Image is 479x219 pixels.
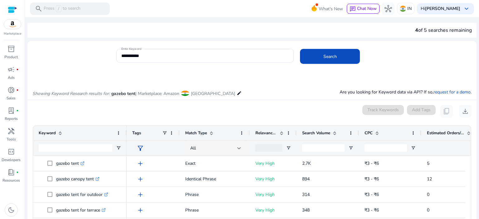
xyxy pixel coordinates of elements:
[116,145,121,150] button: Open Filter Menu
[39,130,56,136] span: Keyword
[255,204,291,217] p: Very High
[4,54,18,60] p: Product
[415,26,472,34] div: of 5 searches remaining
[255,130,277,136] span: Relevance Score
[459,105,472,117] button: download
[357,6,377,12] span: Chat Now
[425,6,460,12] b: [PERSON_NAME]
[4,31,21,36] p: Marketplace
[7,127,15,135] span: handyman
[421,7,460,11] p: Hi
[39,144,112,152] input: Keyword Filter Input
[185,130,207,136] span: Match Type
[137,191,144,198] span: add
[16,68,19,71] span: fiber_manual_record
[348,145,353,150] button: Open Filter Menu
[7,169,15,176] span: book_4
[302,176,310,182] span: 894
[415,27,418,34] span: 4
[462,107,469,115] span: download
[385,5,392,12] span: hub
[121,47,141,51] mat-label: Enter Keyword
[16,89,19,91] span: fiber_manual_record
[185,188,244,201] p: Phrase
[323,53,337,60] span: Search
[427,160,429,166] span: 5
[2,157,21,163] p: Developers
[44,5,80,12] p: Press to search
[7,206,15,214] span: dark_mode
[365,144,407,152] input: CPC Filter Input
[56,173,99,185] p: gazebo canopy tent
[56,188,108,201] p: gazebo tent for outdoor
[5,116,18,121] p: Reports
[16,109,19,112] span: fiber_manual_record
[300,49,360,64] button: Search
[340,89,472,95] p: Are you looking for Keyword data via API? If so, .
[427,207,429,213] span: 0
[427,130,464,136] span: Estimated Orders/Month
[365,160,379,166] span: ₹3 - ₹6
[7,66,15,73] span: campaign
[8,75,15,80] p: Ads
[56,5,61,12] span: /
[319,3,343,14] span: What's New
[400,6,406,12] img: in.svg
[7,95,16,101] p: Sales
[7,136,16,142] p: Tools
[365,207,379,213] span: ₹3 - ₹6
[32,91,110,97] i: Showing Keyword Research results for:
[2,178,20,183] p: Resources
[382,2,394,15] button: hub
[56,204,106,217] p: gazebo tent for terrace
[350,6,356,12] span: chat
[4,20,21,29] img: amazon.svg
[407,3,412,14] p: IN
[137,160,144,167] span: add
[427,192,429,198] span: 0
[255,173,291,185] p: Very High
[111,91,135,97] span: gazebo tent
[302,130,330,136] span: Search Volume
[7,45,15,53] span: inventory_2
[255,157,291,170] p: Very High
[237,89,242,97] mat-icon: edit
[35,5,42,12] span: search
[411,145,416,150] button: Open Filter Menu
[347,4,380,14] button: chatChat Now
[255,188,291,201] p: Very High
[191,91,235,97] span: [GEOGRAPHIC_DATA]
[16,171,19,174] span: fiber_manual_record
[302,207,310,213] span: 348
[7,148,15,155] span: code_blocks
[190,145,196,151] span: All
[137,207,144,214] span: add
[185,173,244,185] p: Identical Phrase
[427,176,432,182] span: 12
[137,175,144,183] span: add
[365,192,379,198] span: ₹3 - ₹6
[463,5,470,12] span: keyboard_arrow_down
[185,157,244,170] p: Exact
[56,157,85,170] p: gazebo tent
[433,89,471,95] a: request for a demo
[132,130,141,136] span: Tags
[7,86,15,94] span: donut_small
[135,91,179,97] span: | Marketplace: Amazon
[137,145,144,152] span: filter_alt
[185,204,244,217] p: Phrase
[365,130,373,136] span: CPC
[286,145,291,150] button: Open Filter Menu
[302,160,311,166] span: 2.7K
[7,107,15,114] span: lab_profile
[302,144,345,152] input: Search Volume Filter Input
[302,192,310,198] span: 314
[365,176,379,182] span: ₹3 - ₹6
